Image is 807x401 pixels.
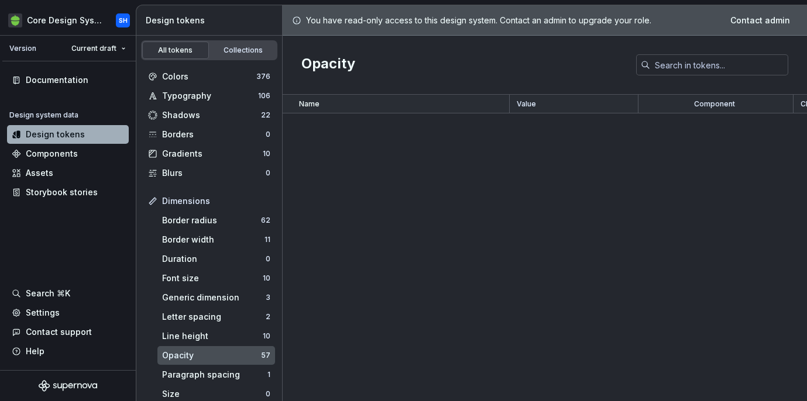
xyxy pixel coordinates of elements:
[650,54,788,75] input: Search in tokens...
[730,15,790,26] span: Contact admin
[66,40,131,57] button: Current draft
[306,15,651,26] p: You have read-only access to this design system. Contact an admin to upgrade your role.
[157,250,275,268] a: Duration0
[162,129,266,140] div: Borders
[162,167,266,179] div: Blurs
[7,284,129,303] button: Search ⌘K
[119,16,128,25] div: SH
[26,326,92,338] div: Contact support
[162,388,266,400] div: Size
[162,253,266,265] div: Duration
[517,99,536,109] p: Value
[146,15,277,26] div: Design tokens
[26,288,70,299] div: Search ⌘K
[8,13,22,27] img: 236da360-d76e-47e8-bd69-d9ae43f958f1.png
[723,10,798,31] a: Contact admin
[26,345,44,357] div: Help
[26,129,85,140] div: Design tokens
[266,293,270,302] div: 3
[26,148,78,160] div: Components
[162,90,258,102] div: Typography
[26,167,53,179] div: Assets
[162,109,261,121] div: Shadows
[157,365,275,384] a: Paragraph spacing1
[214,46,273,55] div: Collections
[26,307,60,319] div: Settings
[694,99,735,109] p: Component
[162,195,270,207] div: Dimensions
[258,91,270,101] div: 106
[162,292,266,303] div: Generic dimension
[162,272,263,284] div: Font size
[256,72,270,81] div: 376
[2,8,133,33] button: Core Design SystemSH
[266,312,270,322] div: 2
[39,380,97,392] svg: Supernova Logo
[157,327,275,345] a: Line height10
[157,307,275,326] a: Letter spacing2
[263,149,270,158] div: 10
[266,130,270,139] div: 0
[27,15,102,26] div: Core Design System
[143,87,275,105] a: Typography106
[162,215,261,226] div: Border radius
[7,71,129,89] a: Documentation
[162,148,263,160] div: Gradients
[7,303,129,322] a: Settings
[143,67,275,86] a: Colors376
[146,46,205,55] div: All tokens
[157,211,275,230] a: Border radius62
[162,234,265,246] div: Border width
[9,44,36,53] div: Version
[143,106,275,125] a: Shadows22
[267,370,270,379] div: 1
[162,311,266,323] div: Letter spacing
[265,235,270,244] div: 11
[162,350,261,361] div: Opacity
[7,183,129,202] a: Storybook stories
[162,330,263,342] div: Line height
[71,44,116,53] span: Current draft
[266,254,270,264] div: 0
[261,110,270,120] div: 22
[157,269,275,288] a: Font size10
[261,216,270,225] div: 62
[263,274,270,283] div: 10
[162,369,267,381] div: Paragraph spacing
[9,110,78,120] div: Design system data
[26,186,98,198] div: Storybook stories
[143,164,275,182] a: Blurs0
[162,71,256,82] div: Colors
[263,331,270,341] div: 10
[266,168,270,178] div: 0
[266,389,270,399] div: 0
[26,74,88,86] div: Documentation
[7,125,129,144] a: Design tokens
[143,144,275,163] a: Gradients10
[299,99,320,109] p: Name
[261,351,270,360] div: 57
[7,342,129,361] button: Help
[7,323,129,341] button: Contact support
[301,54,355,75] h2: Opacity
[7,144,129,163] a: Components
[157,288,275,307] a: Generic dimension3
[143,125,275,144] a: Borders0
[157,346,275,365] a: Opacity57
[7,164,129,182] a: Assets
[157,230,275,249] a: Border width11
